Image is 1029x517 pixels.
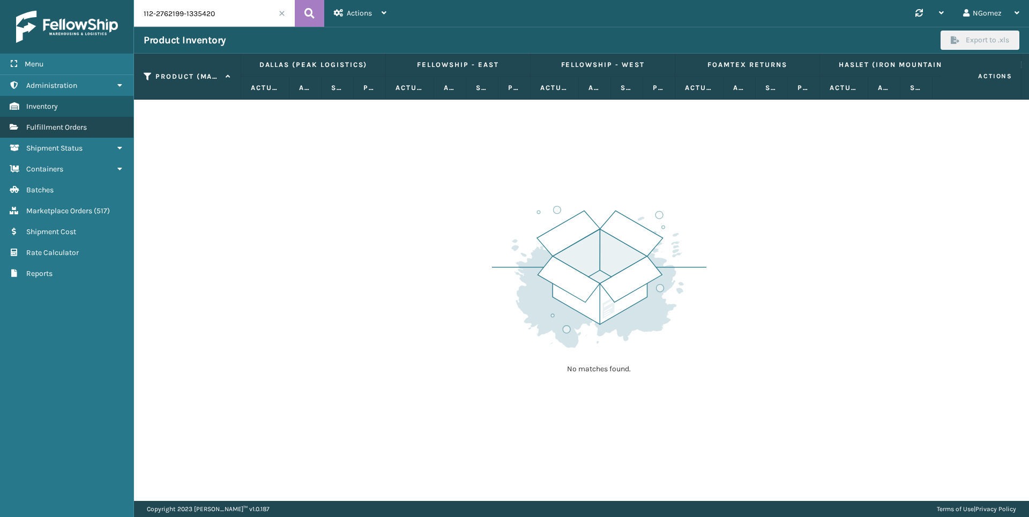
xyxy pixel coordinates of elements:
span: Shipment Cost [26,227,76,236]
label: Actual Quantity [685,83,713,93]
h3: Product Inventory [144,34,226,47]
img: logo [16,11,118,43]
label: Safety [331,83,344,93]
label: Pending [363,83,376,93]
label: Fellowship - West [540,60,665,70]
label: Dallas (Peak Logistics) [251,60,376,70]
a: Privacy Policy [975,505,1016,513]
span: Containers [26,164,63,174]
label: Available [733,83,745,93]
span: Shipment Status [26,144,83,153]
span: Inventory [26,102,58,111]
label: Pending [653,83,665,93]
label: Safety [910,83,922,93]
span: Actions [944,68,1019,85]
span: Fulfillment Orders [26,123,87,132]
label: Safety [621,83,633,93]
span: Menu [25,59,43,69]
span: Administration [26,81,77,90]
label: Haslet (Iron Mountain) [830,60,955,70]
label: Fellowship - East [396,60,520,70]
label: Product (MAIN SKU) [155,72,220,81]
a: Terms of Use [937,505,974,513]
label: Available [878,83,890,93]
label: Foamtex Returns [685,60,810,70]
button: Export to .xls [941,31,1019,50]
label: Actual Quantity [540,83,569,93]
span: Rate Calculator [26,248,79,257]
p: Copyright 2023 [PERSON_NAME]™ v 1.0.187 [147,501,270,517]
span: Batches [26,185,54,194]
div: | [937,501,1016,517]
span: Marketplace Orders [26,206,92,215]
span: Actions [347,9,372,18]
label: Available [588,83,601,93]
label: Available [444,83,456,93]
label: Actual Quantity [830,83,858,93]
label: Pending [797,83,810,93]
span: ( 517 ) [94,206,110,215]
label: Safety [765,83,778,93]
label: Available [299,83,311,93]
label: Actual Quantity [396,83,424,93]
label: Safety [476,83,488,93]
span: Reports [26,269,53,278]
label: Actual Quantity [251,83,279,93]
label: Pending [508,83,520,93]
